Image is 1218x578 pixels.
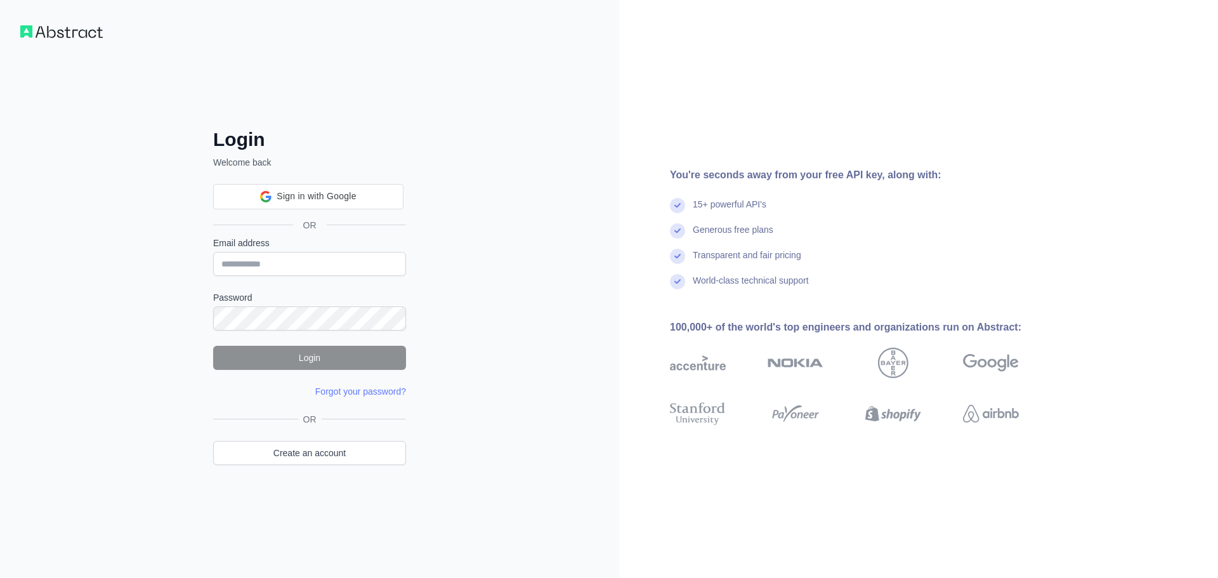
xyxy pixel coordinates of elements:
div: World-class technical support [693,274,809,299]
div: Sign in with Google [213,184,403,209]
img: check mark [670,249,685,264]
img: shopify [865,400,921,428]
div: You're seconds away from your free API key, along with: [670,167,1059,183]
img: Workflow [20,25,103,38]
button: Login [213,346,406,370]
span: OR [298,413,322,426]
span: Sign in with Google [277,190,356,203]
img: bayer [878,348,908,378]
img: airbnb [963,400,1019,428]
div: Generous free plans [693,223,773,249]
div: Transparent and fair pricing [693,249,801,274]
div: 15+ powerful API's [693,198,766,223]
span: OR [293,219,327,232]
img: stanford university [670,400,726,428]
img: accenture [670,348,726,378]
a: Create an account [213,441,406,465]
img: check mark [670,223,685,239]
label: Password [213,291,406,304]
img: google [963,348,1019,378]
img: payoneer [768,400,823,428]
p: Welcome back [213,156,406,169]
img: nokia [768,348,823,378]
img: check mark [670,274,685,289]
img: check mark [670,198,685,213]
div: 100,000+ of the world's top engineers and organizations run on Abstract: [670,320,1059,335]
label: Email address [213,237,406,249]
a: Forgot your password? [315,386,406,397]
h2: Login [213,128,406,151]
